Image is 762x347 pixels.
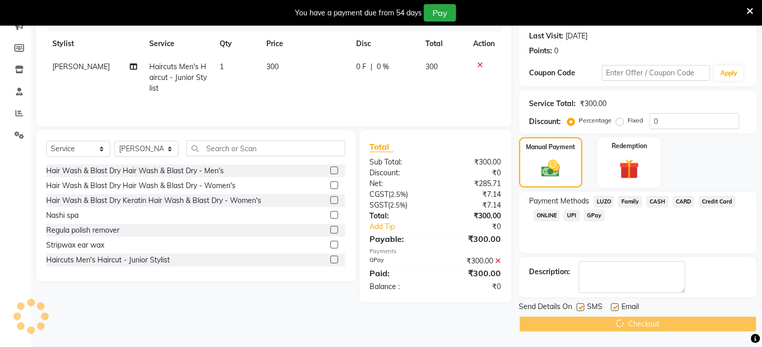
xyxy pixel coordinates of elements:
[52,62,110,71] span: [PERSON_NAME]
[436,233,509,245] div: ₹300.00
[46,210,79,221] div: Nashi spa
[647,196,669,208] span: CASH
[370,141,394,152] span: Total
[362,178,436,189] div: Net:
[370,190,389,199] span: CGST
[530,68,602,78] div: Coupon Code
[390,201,406,209] span: 2.5%
[362,200,436,211] div: ( )
[436,211,509,221] div: ₹300.00
[362,233,436,245] div: Payable:
[622,301,639,314] span: Email
[530,196,590,207] span: Payment Methods
[436,200,509,211] div: ₹7.14
[436,168,509,178] div: ₹0
[564,210,580,221] span: UPI
[371,62,373,72] span: |
[536,158,566,179] img: _cash.svg
[46,32,143,55] th: Stylist
[362,281,436,292] div: Balance :
[426,62,438,71] span: 300
[350,32,420,55] th: Disc
[362,168,436,178] div: Discount:
[530,98,576,109] div: Service Total:
[602,65,711,81] input: Enter Offer / Coupon Code
[362,211,436,221] div: Total:
[362,267,436,279] div: Paid:
[673,196,695,208] span: CARD
[362,221,448,232] a: Add Tip
[714,66,744,81] button: Apply
[362,256,436,267] div: GPay
[357,62,367,72] span: 0 F
[699,196,736,208] span: Credit Card
[526,142,575,152] label: Manual Payment
[534,210,560,221] span: ONLINE
[46,195,261,206] div: Hair Wash & Blast Dry Keratin Hair Wash & Blast Dry - Women's
[628,116,643,125] label: Fixed
[46,240,104,251] div: Stripwax ear wax
[143,32,213,55] th: Service
[362,157,436,168] div: Sub Total:
[436,157,509,168] div: ₹300.00
[436,178,509,189] div: ₹285.71
[266,62,279,71] span: 300
[579,116,612,125] label: Percentage
[436,256,509,267] div: ₹300.00
[424,4,456,22] button: Pay
[46,255,170,266] div: Haircuts Men's Haircut - Junior Stylist
[370,247,501,256] div: Payments
[220,62,224,71] span: 1
[530,267,571,277] div: Description:
[530,46,553,56] div: Points:
[613,157,645,181] img: _gift.svg
[448,221,509,232] div: ₹0
[295,8,422,18] div: You have a payment due from 54 days
[566,31,588,42] div: [DATE]
[46,166,224,176] div: Hair Wash & Blast Dry Hair Wash & Blast Dry - Men's
[46,180,236,191] div: Hair Wash & Blast Dry Hair Wash & Blast Dry - Women's
[362,189,436,200] div: ( )
[594,196,615,208] span: LUZO
[530,116,561,127] div: Discount:
[580,98,607,109] div: ₹300.00
[467,32,501,55] th: Action
[519,301,573,314] span: Send Details On
[391,190,406,198] span: 2.5%
[612,141,647,151] label: Redemption
[588,301,603,314] span: SMS
[213,32,260,55] th: Qty
[149,62,207,93] span: Haircuts Men's Haircut - Junior Stylist
[436,281,509,292] div: ₹0
[584,210,605,221] span: GPay
[618,196,642,208] span: Family
[260,32,350,55] th: Price
[555,46,559,56] div: 0
[530,31,564,42] div: Last Visit:
[436,189,509,200] div: ₹7.14
[370,200,388,210] span: SGST
[46,225,120,236] div: Regula polish remover
[186,140,345,156] input: Search or Scan
[420,32,467,55] th: Total
[436,267,509,279] div: ₹300.00
[377,62,389,72] span: 0 %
